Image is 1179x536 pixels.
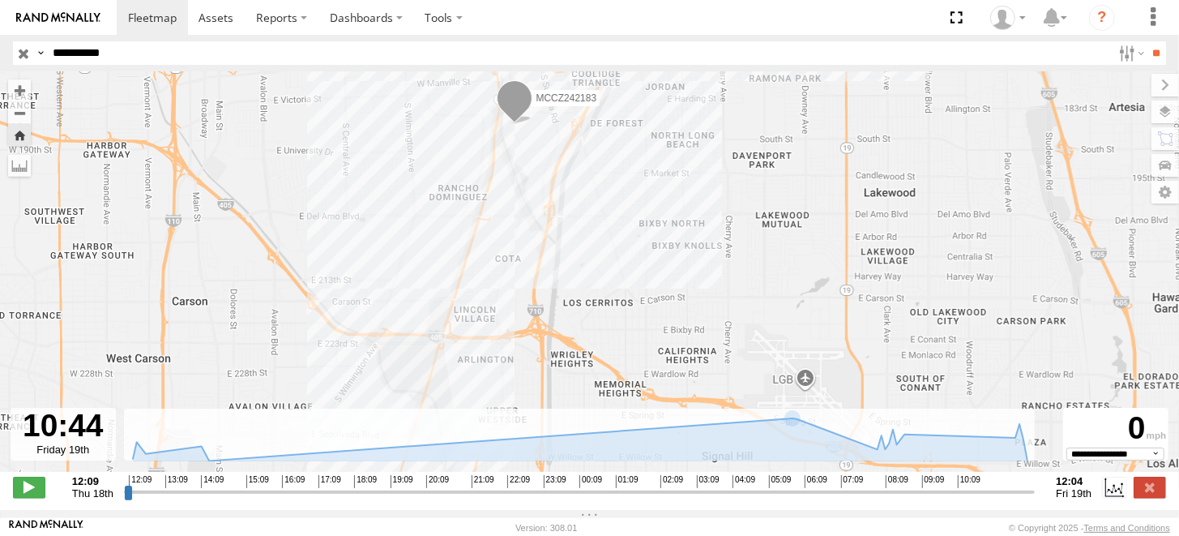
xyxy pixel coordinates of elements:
[886,475,908,488] span: 08:09
[9,520,83,536] a: Visit our Website
[72,475,113,487] strong: 12:09
[8,101,31,124] button: Zoom out
[201,475,224,488] span: 14:09
[515,523,577,533] div: Version: 308.01
[922,475,945,488] span: 09:09
[697,475,720,488] span: 03:09
[72,487,113,500] span: Thu 18th Sep 2025
[805,475,827,488] span: 06:09
[391,475,413,488] span: 19:09
[1151,181,1179,204] label: Map Settings
[1113,41,1147,65] label: Search Filter Options
[16,12,100,24] img: rand-logo.svg
[472,475,494,488] span: 21:09
[1134,477,1166,498] label: Close
[34,41,47,65] label: Search Query
[8,79,31,101] button: Zoom in
[536,92,596,104] span: MCCZ242183
[1089,5,1115,31] i: ?
[841,475,864,488] span: 07:09
[354,475,377,488] span: 18:09
[318,475,341,488] span: 17:09
[660,475,683,488] span: 02:09
[246,475,269,488] span: 15:09
[1066,410,1166,447] div: 0
[733,475,755,488] span: 04:09
[13,477,45,498] label: Play/Stop
[616,475,639,488] span: 01:09
[544,475,566,488] span: 23:09
[8,154,31,177] label: Measure
[426,475,449,488] span: 20:09
[129,475,152,488] span: 12:09
[165,475,188,488] span: 13:09
[1056,475,1091,487] strong: 12:04
[1084,523,1170,533] a: Terms and Conditions
[507,475,530,488] span: 22:09
[1056,487,1091,500] span: Fri 19th Sep 2025
[8,124,31,146] button: Zoom Home
[1009,523,1170,533] div: © Copyright 2025 -
[579,475,602,488] span: 00:09
[282,475,305,488] span: 16:09
[985,6,1032,30] div: Zulema McIntosch
[958,475,980,488] span: 10:09
[769,475,792,488] span: 05:09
